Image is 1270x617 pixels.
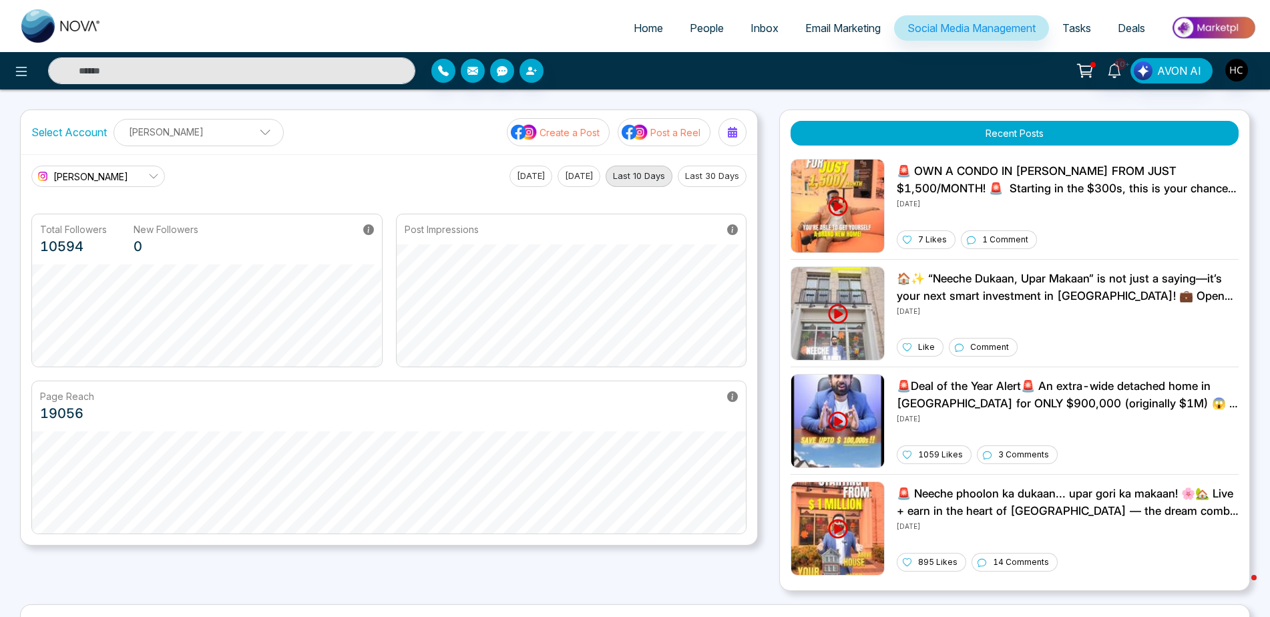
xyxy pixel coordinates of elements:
[805,21,881,35] span: Email Marketing
[1062,21,1091,35] span: Tasks
[1104,15,1158,41] a: Deals
[634,21,663,35] span: Home
[791,481,885,576] img: Unable to load img.
[897,163,1239,197] p: 🚨 OWN A CONDO IN [PERSON_NAME] FROM JUST $1,500/MONTH! 🚨⁠ ⁠ Starting in the $300s, this is your c...
[791,159,885,253] img: Unable to load img.
[1225,59,1248,81] img: User Avatar
[1165,13,1262,43] img: Market-place.gif
[134,236,198,256] p: 0
[606,166,672,187] button: Last 10 Days
[53,170,128,184] span: [PERSON_NAME]
[897,412,1239,424] p: [DATE]
[1134,61,1152,80] img: Lead Flow
[21,9,101,43] img: Nova CRM Logo
[1049,15,1104,41] a: Tasks
[405,222,479,236] p: Post Impressions
[540,126,600,140] p: Create a Post
[791,121,1239,146] button: Recent Posts
[918,556,958,568] p: 895 Likes
[511,124,538,141] img: social-media-icon
[791,266,885,361] img: Unable to load img.
[918,234,947,246] p: 7 Likes
[993,556,1049,568] p: 14 Comments
[792,15,894,41] a: Email Marketing
[897,378,1239,412] p: 🚨Deal of the Year Alert🚨 An extra-wide detached home in [GEOGRAPHIC_DATA] for ONLY $900,000 (orig...
[897,270,1239,304] p: 🏠✨ “Neeche Dukaan, Upar Makaan” is not just a saying—it’s your next smart investment in [GEOGRAPH...
[620,15,676,41] a: Home
[134,222,198,236] p: New Followers
[1114,58,1126,70] span: 10+
[676,15,737,41] a: People
[982,234,1028,246] p: 1 Comment
[40,222,107,236] p: Total Followers
[507,118,610,146] button: social-media-iconCreate a Post
[897,485,1239,520] p: 🚨 Neeche phoolon ka dukaan... upar gori ka makaan! 🌸🏡 Live + earn in the heart of [GEOGRAPHIC_DAT...
[791,374,885,468] img: Unable to load img.
[40,236,107,256] p: 10594
[40,403,94,423] p: 19056
[751,21,779,35] span: Inbox
[894,15,1049,41] a: Social Media Management
[998,449,1049,461] p: 3 Comments
[40,389,94,403] p: Page Reach
[122,121,275,143] p: [PERSON_NAME]
[737,15,792,41] a: Inbox
[36,170,49,183] img: instagram
[1225,572,1257,604] iframe: Intercom live chat
[690,21,724,35] span: People
[1157,63,1201,79] span: AVON AI
[1118,21,1145,35] span: Deals
[509,166,552,187] button: [DATE]
[897,197,1239,209] p: [DATE]
[618,118,710,146] button: social-media-iconPost a Reel
[897,520,1239,532] p: [DATE]
[918,449,963,461] p: 1059 Likes
[918,341,935,353] p: Like
[558,166,600,187] button: [DATE]
[31,124,107,140] label: Select Account
[907,21,1036,35] span: Social Media Management
[1098,58,1130,81] a: 10+
[970,341,1009,353] p: Comment
[1130,58,1213,83] button: AVON AI
[897,304,1239,317] p: [DATE]
[678,166,747,187] button: Last 30 Days
[650,126,700,140] p: Post a Reel
[622,124,648,141] img: social-media-icon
